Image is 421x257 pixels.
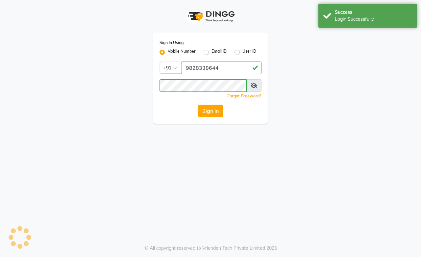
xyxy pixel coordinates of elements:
[182,62,261,74] input: Username
[211,48,227,56] label: Email ID
[335,9,412,16] div: Success
[160,40,185,46] label: Sign In Using:
[242,48,256,56] label: User ID
[198,105,223,117] button: Sign In
[184,7,237,26] img: logo1.svg
[227,93,261,98] a: Forgot Password?
[160,79,247,92] input: Username
[335,16,412,23] div: Login Successfully.
[167,48,196,56] label: Mobile Number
